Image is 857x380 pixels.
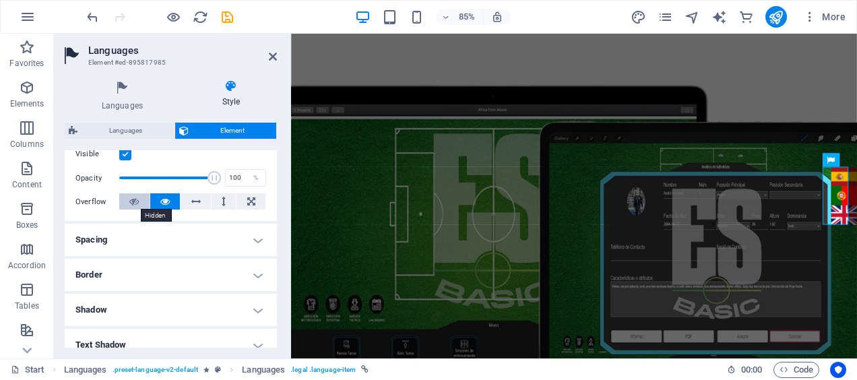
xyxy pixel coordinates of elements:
[685,9,701,25] button: navigator
[113,362,199,378] span: . preset-language-v2-default
[84,9,100,25] button: undo
[12,179,42,190] p: Content
[185,80,277,108] h4: Style
[165,9,181,25] button: Click here to leave preview mode and continue editing
[82,123,170,139] span: Languages
[65,329,277,361] h4: Text Shadow
[64,362,369,378] nav: breadcrumb
[219,9,235,25] button: save
[780,362,813,378] span: Code
[11,362,44,378] a: Click to cancel selection. Double-click to open Pages
[658,9,673,25] i: Pages (Ctrl+Alt+S)
[768,9,784,25] i: Publish
[85,9,100,25] i: Undo: Delete elements (Ctrl+Z)
[193,123,273,139] span: Element
[192,9,208,25] button: reload
[75,175,119,182] label: Opacity
[361,366,369,373] i: This element is linked
[727,362,763,378] h6: Session time
[11,341,43,352] p: Features
[9,58,44,69] p: Favorites
[65,123,174,139] button: Languages
[751,365,753,375] span: :
[65,294,277,326] h4: Shadow
[738,9,754,25] i: Commerce
[10,98,44,109] p: Elements
[798,6,851,28] button: More
[220,9,235,25] i: Save (Ctrl+S)
[658,9,674,25] button: pages
[65,224,277,256] h4: Spacing
[631,9,647,25] button: design
[15,300,39,311] p: Tables
[10,139,44,150] p: Columns
[456,9,478,25] h6: 85%
[75,194,119,210] label: Overflow
[64,362,107,378] span: Click to select. Double-click to edit
[65,259,277,291] h4: Border
[738,9,755,25] button: commerce
[8,260,46,271] p: Accordion
[436,9,484,25] button: 85%
[711,9,728,25] button: text_generator
[631,9,646,25] i: Design (Ctrl+Alt+Y)
[830,362,846,378] button: Usercentrics
[65,80,185,112] h4: Languages
[88,44,277,57] h2: Languages
[741,362,762,378] span: 00 00
[193,9,208,25] i: Reload page
[711,9,727,25] i: AI Writer
[242,362,285,378] span: Click to select. Double-click to edit
[75,146,119,162] label: Visible
[141,209,172,222] mark: Hidden
[203,366,210,373] i: Element contains an animation
[175,123,277,139] button: Element
[247,170,265,186] div: %
[685,9,700,25] i: Navigator
[88,57,250,69] h3: Element #ed-895817985
[803,10,846,24] span: More
[215,366,221,373] i: This element is a customizable preset
[16,220,38,230] p: Boxes
[765,6,787,28] button: publish
[290,362,356,378] span: . legal .language-item
[773,362,819,378] button: Code
[491,11,503,23] i: On resize automatically adjust zoom level to fit chosen device.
